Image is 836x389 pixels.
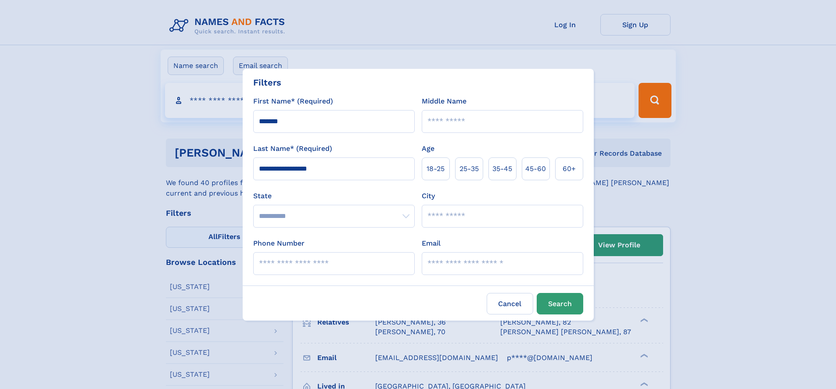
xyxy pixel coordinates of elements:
label: State [253,191,415,201]
span: 45‑60 [525,164,546,174]
label: Phone Number [253,238,305,249]
label: Last Name* (Required) [253,143,332,154]
span: 60+ [563,164,576,174]
label: Age [422,143,434,154]
span: 35‑45 [492,164,512,174]
label: Cancel [487,293,533,314]
label: City [422,191,435,201]
label: First Name* (Required) [253,96,333,107]
div: Filters [253,76,281,89]
span: 25‑35 [459,164,479,174]
button: Search [537,293,583,314]
span: 18‑25 [427,164,445,174]
label: Email [422,238,441,249]
label: Middle Name [422,96,466,107]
